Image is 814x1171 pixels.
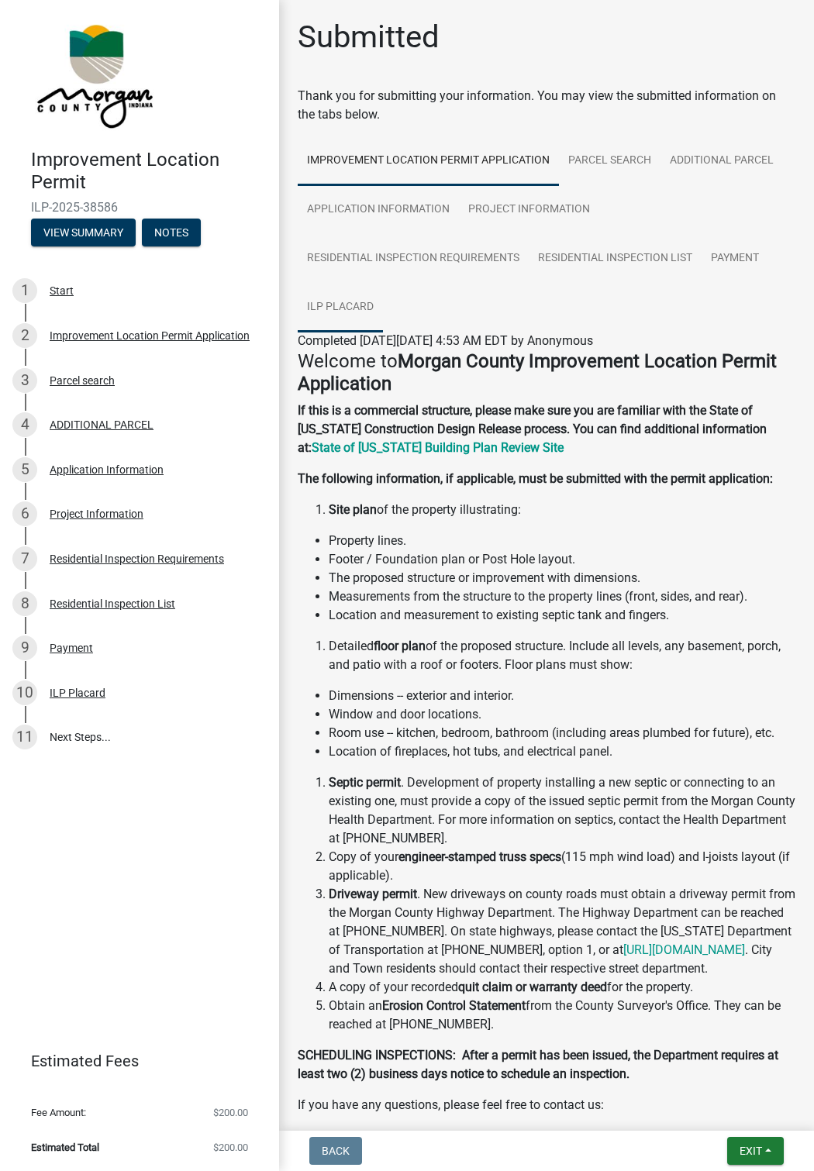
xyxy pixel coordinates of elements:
span: $200.00 [213,1107,248,1118]
div: 9 [12,635,37,660]
strong: Driveway permit [329,887,417,901]
span: Estimated Total [31,1142,99,1152]
strong: Site plan [329,502,377,517]
li: Dimensions -- exterior and interior. [329,687,795,705]
strong: SCHEDULING INSPECTIONS: After a permit has been issued, the Department requires at least two (2) ... [298,1048,778,1081]
a: Residential Inspection Requirements [298,234,529,284]
div: 10 [12,680,37,705]
div: Residential Inspection Requirements [50,553,224,564]
div: Parcel search [50,375,115,386]
strong: quit claim or warranty deed [458,980,607,994]
div: 6 [12,501,37,526]
div: 3 [12,368,37,393]
h1: Submitted [298,19,440,56]
div: Project Information [50,508,143,519]
li: Footer / Foundation plan or Post Hole layout. [329,550,795,569]
div: Start [50,285,74,296]
span: Exit [740,1145,762,1157]
div: Improvement Location Permit Application [50,330,250,341]
li: Location and measurement to existing septic tank and fingers. [329,606,795,625]
li: The proposed structure or improvement with dimensions. [329,569,795,587]
span: Fee Amount: [31,1107,86,1118]
li: Measurements from the structure to the property lines (front, sides, and rear). [329,587,795,606]
div: Application Information [50,464,164,475]
strong: Morgan County Improvement Location Permit Application [298,350,777,394]
a: Payment [702,234,768,284]
a: State of [US_STATE] Building Plan Review Site [312,440,564,455]
li: . New driveways on county roads must obtain a driveway permit from the Morgan County Highway Depa... [329,885,795,978]
a: Improvement Location Permit Application [298,136,559,186]
h4: Improvement Location Permit [31,149,267,194]
a: Project Information [459,185,599,235]
strong: The following information, if applicable, must be submitted with the permit application: [298,471,773,486]
button: Back [309,1137,362,1165]
wm-modal-confirm: Notes [142,227,201,239]
div: 1 [12,278,37,303]
li: Window and door locations. [329,705,795,724]
li: Detailed of the proposed structure. Include all levels, any basement, porch, and patio with a roo... [329,637,795,674]
li: Copy of your (115 mph wind load) and I-joists layout (if applicable). [329,848,795,885]
span: Back [322,1145,350,1157]
button: View Summary [31,219,136,246]
span: $200.00 [213,1142,248,1152]
div: 4 [12,412,37,437]
button: Exit [727,1137,784,1165]
div: Residential Inspection List [50,598,175,609]
wm-modal-confirm: Summary [31,227,136,239]
div: 2 [12,323,37,348]
span: ILP-2025-38586 [31,200,248,215]
strong: If this is a commercial structure, please make sure you are familiar with the State of [US_STATE]... [298,403,767,455]
a: ADDITIONAL PARCEL [661,136,783,186]
li: Location of fireplaces, hot tubs, and electrical panel. [329,742,795,761]
li: Room use -- kitchen, bedroom, bathroom (including areas plumbed for future), etc. [329,724,795,742]
div: 11 [12,725,37,749]
a: [URL][DOMAIN_NAME] [623,942,745,957]
a: Application Information [298,185,459,235]
li: A copy of your recorded for the property. [329,978,795,997]
div: Payment [50,642,93,653]
div: ADDITIONAL PARCEL [50,419,153,430]
p: If you have any questions, please feel free to contact us: [298,1096,795,1114]
div: 8 [12,591,37,616]
a: Parcel search [559,136,661,186]
strong: Septic permit [329,775,401,790]
strong: Erosion Control Statement [382,998,526,1013]
a: ILP Placard [298,283,383,332]
strong: floor plan [374,639,426,653]
div: 7 [12,546,37,571]
div: Thank you for submitting your information. You may view the submitted information on the tabs below. [298,87,795,124]
a: Residential Inspection List [529,234,702,284]
li: Property lines. [329,532,795,550]
div: ILP Placard [50,687,105,698]
strong: engineer-stamped truss specs [398,849,561,864]
div: 5 [12,457,37,482]
li: of the property illustrating: [329,501,795,519]
h4: Welcome to [298,350,795,395]
a: Estimated Fees [12,1045,254,1076]
button: Notes [142,219,201,246]
img: Morgan County, Indiana [31,16,156,133]
span: Completed [DATE][DATE] 4:53 AM EDT by Anonymous [298,333,593,348]
li: . Development of property installing a new septic or connecting to an existing one, must provide ... [329,773,795,848]
li: Obtain an from the County Surveyor's Office. They can be reached at [PHONE_NUMBER]. [329,997,795,1034]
